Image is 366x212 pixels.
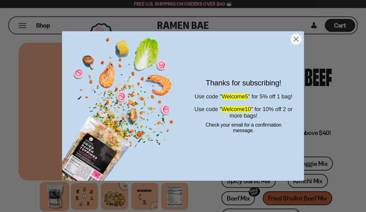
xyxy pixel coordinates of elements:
[291,34,301,45] button: Close dialog
[194,93,292,100] span: Use code " " for 5% off 1 bag!
[206,122,282,133] span: Check your email for a confirmation message.
[221,106,251,112] span: Welcome10
[206,79,281,87] span: Thanks for subscribing!
[62,31,183,180] img: 1bac8d1b-7fe6-4819-a495-e751b70da197.png
[222,93,248,100] span: Welcome5
[194,106,292,119] span: Use code " " for 10% off 2 or more bags!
